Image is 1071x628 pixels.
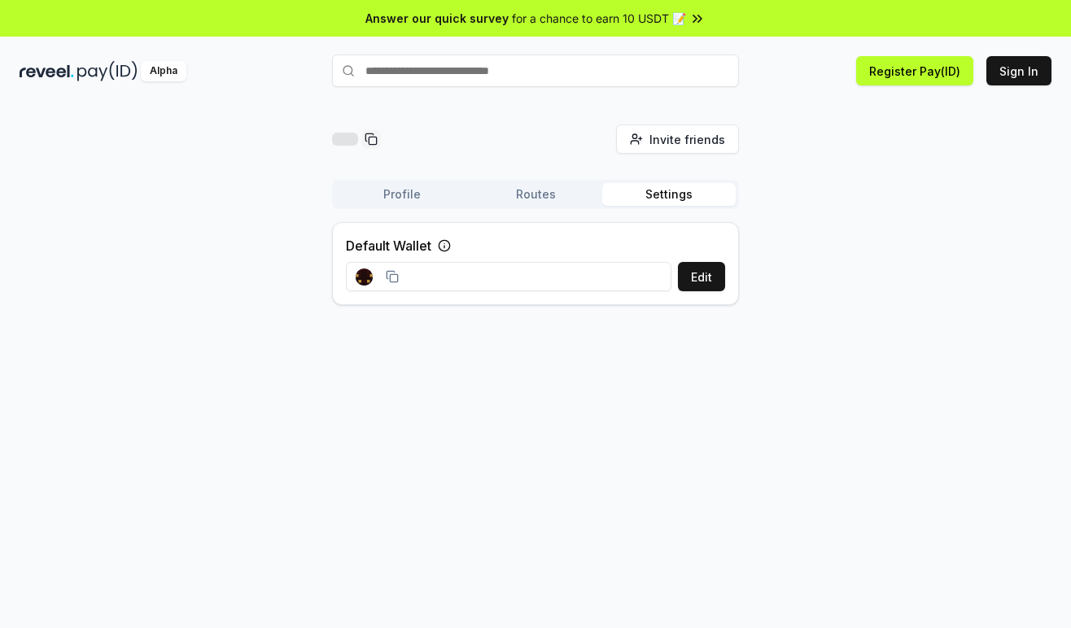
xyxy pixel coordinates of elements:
[141,61,186,81] div: Alpha
[335,183,469,206] button: Profile
[649,131,725,148] span: Invite friends
[512,10,686,27] span: for a chance to earn 10 USDT 📝
[365,10,509,27] span: Answer our quick survey
[346,236,431,255] label: Default Wallet
[616,124,739,154] button: Invite friends
[856,56,973,85] button: Register Pay(ID)
[77,61,138,81] img: pay_id
[469,183,602,206] button: Routes
[602,183,736,206] button: Settings
[20,61,74,81] img: reveel_dark
[678,262,725,291] button: Edit
[986,56,1051,85] button: Sign In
